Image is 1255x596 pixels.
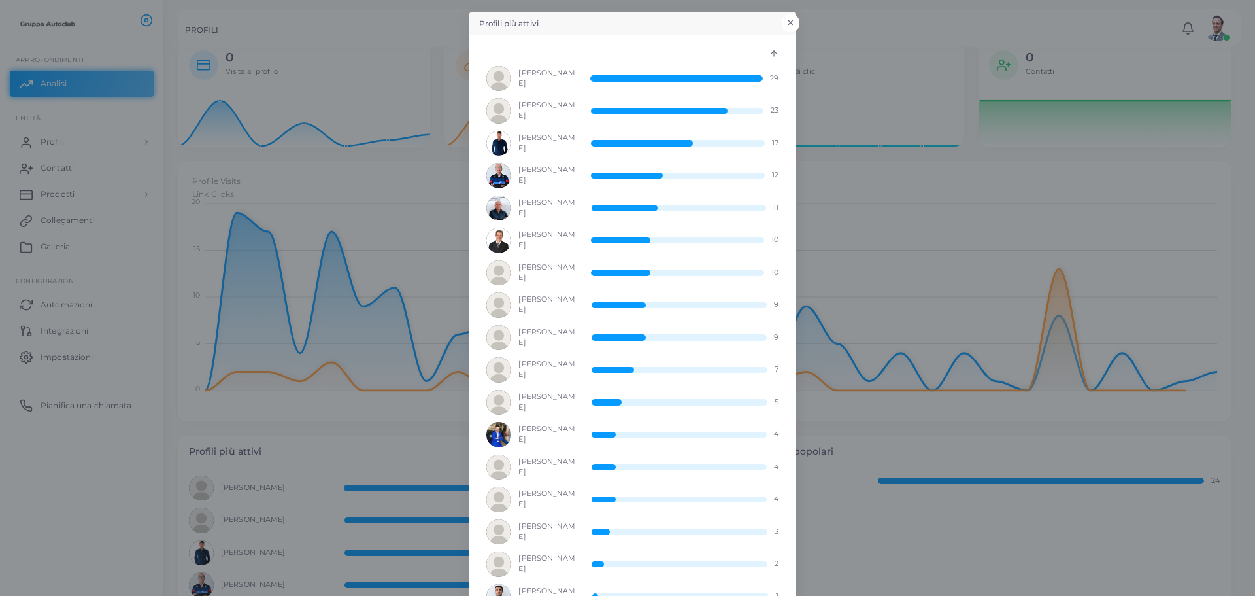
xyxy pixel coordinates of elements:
img: avatar [486,487,512,512]
font: [PERSON_NAME] [518,68,575,88]
font: [PERSON_NAME] [518,457,575,476]
font: 29 [770,73,778,82]
font: Profili più attivi [479,19,539,28]
font: [PERSON_NAME] [518,489,575,508]
font: [PERSON_NAME] [518,521,575,541]
font: 9 [774,300,778,309]
font: 10 [771,235,778,244]
img: avatar [486,163,512,188]
font: [PERSON_NAME] [518,165,575,184]
img: avatar [486,98,512,124]
img: avatar [486,357,512,383]
font: [PERSON_NAME] [518,133,575,152]
font: 12 [772,170,778,179]
font: 9 [774,332,778,342]
img: avatar [486,455,512,480]
font: [PERSON_NAME] [518,198,575,217]
font: 4 [774,462,778,471]
font: [PERSON_NAME] [518,359,575,379]
font: 5 [775,397,778,406]
font: 2 [775,559,778,568]
font: [PERSON_NAME] [518,553,575,573]
img: avatar [486,390,512,415]
button: Vicino [782,14,799,31]
img: avatar [486,552,512,577]
img: avatar [486,131,512,156]
font: [PERSON_NAME] [518,100,575,120]
font: 10 [771,268,778,277]
font: [PERSON_NAME] [518,424,575,444]
img: avatar [486,325,512,351]
img: avatar [486,228,512,253]
font: 23 [771,105,778,114]
font: [PERSON_NAME] [518,392,575,412]
img: avatar [486,196,512,221]
img: avatar [486,66,512,92]
font: 4 [774,494,778,503]
img: avatar [486,519,512,545]
font: 3 [775,527,778,536]
img: avatar [486,292,512,318]
font: [PERSON_NAME] [518,262,575,282]
font: 4 [774,429,778,438]
font: [PERSON_NAME] [518,294,575,314]
font: [PERSON_NAME] [518,327,575,347]
font: [PERSON_NAME] [518,230,575,249]
font: 17 [772,138,778,147]
font: 11 [773,203,778,212]
font: 7 [775,364,778,374]
img: avatar [486,422,512,447]
font: × [786,14,795,31]
img: avatar [486,260,512,286]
